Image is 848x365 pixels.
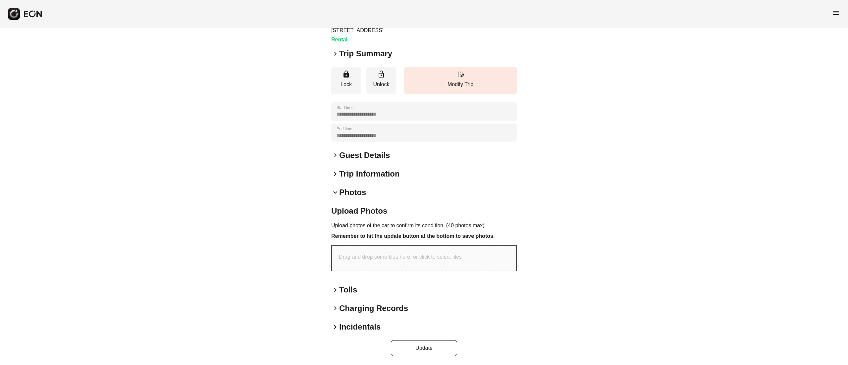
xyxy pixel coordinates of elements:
[832,9,840,17] span: menu
[331,36,398,44] h3: Rental
[339,253,462,261] p: Drag and drop some files here, or click to select files
[331,206,517,216] h2: Upload Photos
[404,67,517,94] button: Modify Trip
[335,80,358,88] p: Lock
[370,80,393,88] p: Unlock
[331,170,339,178] span: keyboard_arrow_right
[366,67,396,94] button: Unlock
[331,26,398,34] p: [STREET_ADDRESS]
[339,48,392,59] h2: Trip Summary
[331,232,517,240] h3: Remember to hit the update button at the bottom to save photos.
[342,70,350,78] span: lock
[339,187,366,198] h2: Photos
[331,151,339,159] span: keyboard_arrow_right
[331,67,361,94] button: Lock
[331,286,339,294] span: keyboard_arrow_right
[391,340,457,356] button: Update
[339,322,381,332] h2: Incidentals
[331,222,517,230] p: Upload photos of the car to confirm its condition. (40 photos max)
[331,323,339,331] span: keyboard_arrow_right
[377,70,385,78] span: lock_open
[331,304,339,312] span: keyboard_arrow_right
[407,80,513,88] p: Modify Trip
[339,169,400,179] h2: Trip Information
[456,70,464,78] span: edit_road
[339,285,357,295] h2: Tolls
[331,188,339,196] span: keyboard_arrow_down
[339,150,390,161] h2: Guest Details
[331,50,339,58] span: keyboard_arrow_right
[339,303,408,314] h2: Charging Records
